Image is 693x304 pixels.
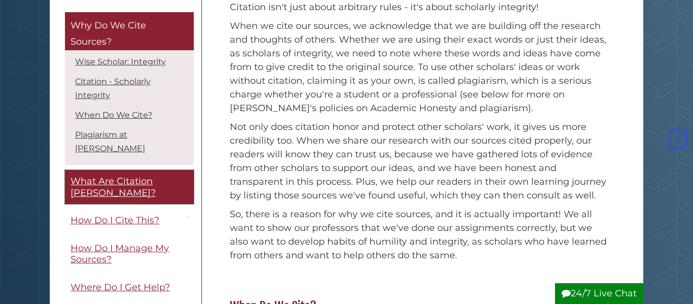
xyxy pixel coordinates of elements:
[230,120,608,202] p: Not only does citation honor and protect other scholars' work, it gives us more credibility too. ...
[666,133,690,145] a: Back to Top
[65,210,194,232] a: How Do I Cite This?
[65,237,194,271] a: How Do I Manage My Sources?
[71,20,146,48] span: Why Do We Cite Sources?
[75,77,151,100] a: Citation - Scholarly Integrity
[71,215,159,226] span: How Do I Cite This?
[75,130,145,154] a: Plagiarism at [PERSON_NAME]
[75,57,166,67] a: Wise Scholar: Integrity
[65,13,194,51] a: Why Do We Cite Sources?
[71,243,169,265] span: How Do I Manage My Sources?
[555,283,643,304] button: 24/7 Live Chat
[230,1,608,14] p: Citation isn't just about arbitrary rules - it's about scholarly integrity!
[65,171,194,205] a: What Are Citation [PERSON_NAME]?
[230,19,608,115] p: When we cite our sources, we acknowledge that we are building off the research and thoughts of ot...
[230,208,608,262] p: So, there is a reason for why we cite sources, and it is actually important! We all want to show ...
[71,282,170,293] span: Where Do I Get Help?
[65,276,194,299] a: Where Do I Get Help?
[75,111,152,120] a: When Do We Cite?
[71,176,156,199] span: What Are Citation [PERSON_NAME]?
